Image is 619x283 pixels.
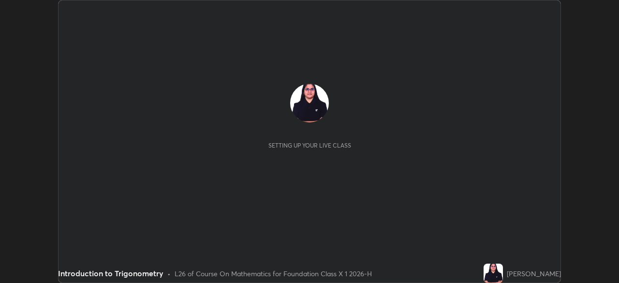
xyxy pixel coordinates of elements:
[507,268,561,279] div: [PERSON_NAME]
[484,264,503,283] img: 4717b03204d4450899e48175fba50994.jpg
[167,268,171,279] div: •
[58,268,163,279] div: Introduction to Trigonometry
[290,84,329,122] img: 4717b03204d4450899e48175fba50994.jpg
[268,142,351,149] div: Setting up your live class
[175,268,372,279] div: L26 of Course On Mathematics for Foundation Class X 1 2026-H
